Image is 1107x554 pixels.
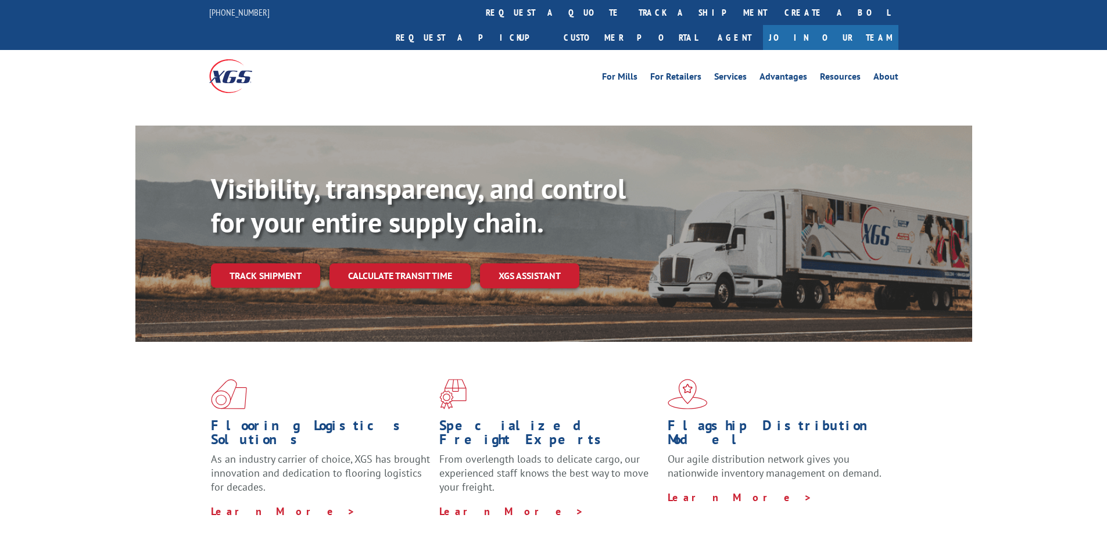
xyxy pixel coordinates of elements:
a: For Mills [602,72,637,85]
h1: Flagship Distribution Model [668,419,887,452]
a: Customer Portal [555,25,706,50]
a: Learn More > [439,505,584,518]
a: Request a pickup [387,25,555,50]
a: About [873,72,898,85]
a: Services [714,72,747,85]
span: Our agile distribution network gives you nationwide inventory management on demand. [668,452,882,480]
span: As an industry carrier of choice, XGS has brought innovation and dedication to flooring logistics... [211,452,430,494]
img: xgs-icon-focused-on-flooring-red [439,379,467,409]
a: Advantages [760,72,807,85]
a: Join Our Team [763,25,898,50]
a: For Retailers [650,72,701,85]
a: [PHONE_NUMBER] [209,6,270,18]
a: Calculate transit time [329,263,471,288]
a: Agent [706,25,763,50]
h1: Specialized Freight Experts [439,419,659,452]
a: Learn More > [211,505,356,518]
img: xgs-icon-flagship-distribution-model-red [668,379,708,409]
a: Learn More > [668,491,812,504]
a: XGS ASSISTANT [480,263,579,288]
h1: Flooring Logistics Solutions [211,419,431,452]
a: Track shipment [211,263,320,288]
p: From overlength loads to delicate cargo, our experienced staff knows the best way to move your fr... [439,452,659,504]
a: Resources [820,72,861,85]
img: xgs-icon-total-supply-chain-intelligence-red [211,379,247,409]
b: Visibility, transparency, and control for your entire supply chain. [211,170,626,240]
